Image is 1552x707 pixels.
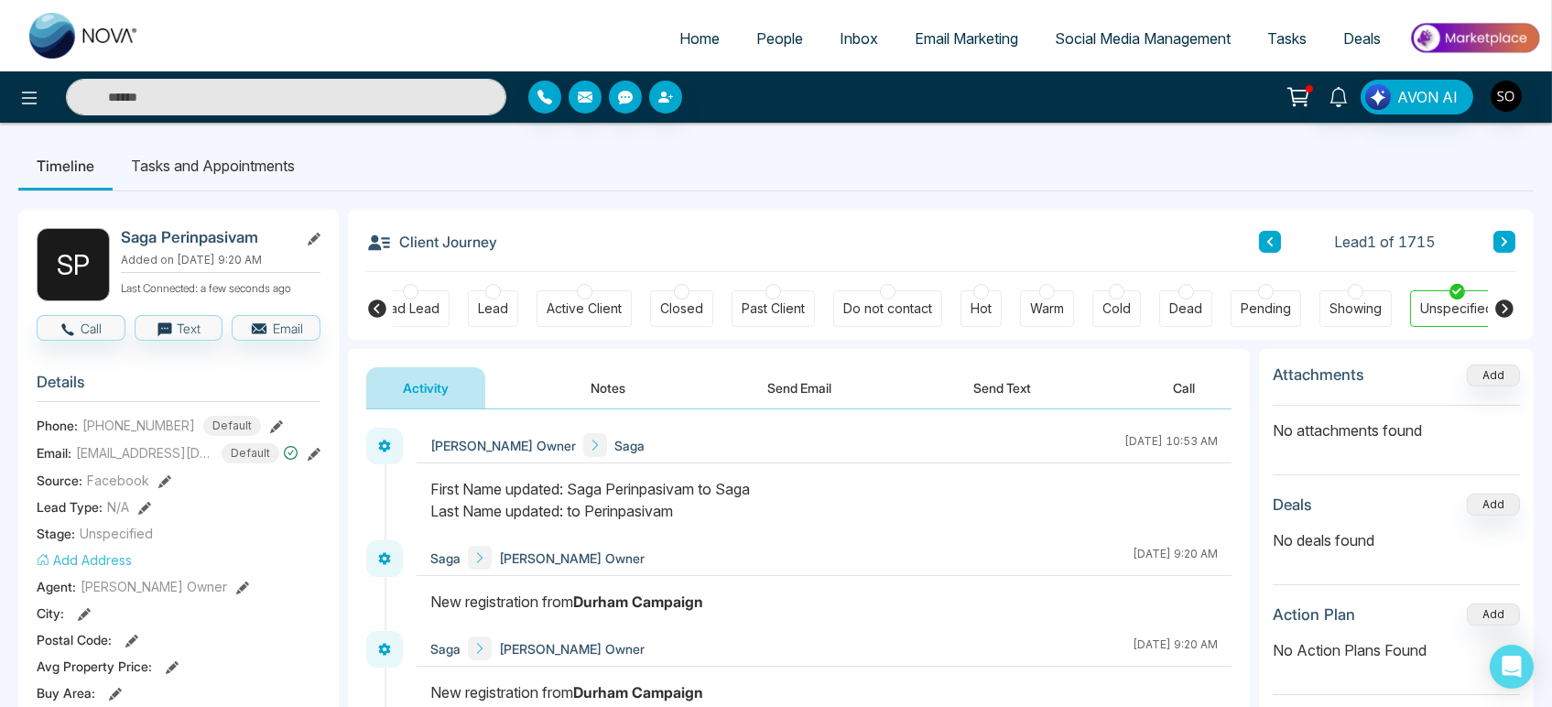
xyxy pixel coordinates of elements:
span: Facebook [87,471,149,490]
p: Added on [DATE] 9:20 AM [121,252,320,268]
button: Add [1467,364,1520,386]
div: Unspecified [1420,299,1493,318]
a: Home [661,21,738,56]
h3: Details [37,373,320,401]
span: [PHONE_NUMBER] [82,416,195,435]
a: Tasks [1249,21,1325,56]
button: AVON AI [1361,80,1473,114]
span: Social Media Management [1055,29,1231,48]
span: Avg Property Price : [37,657,152,676]
span: Saga [430,549,461,568]
span: Postal Code : [37,630,112,649]
span: Unspecified [80,524,153,543]
div: Open Intercom Messenger [1490,645,1534,689]
img: Nova CRM Logo [29,13,139,59]
button: Text [135,315,223,341]
div: [DATE] 10:53 AM [1124,433,1218,457]
button: Activity [366,367,485,408]
span: [EMAIL_ADDRESS][DOMAIN_NAME] [76,443,213,462]
div: Warm [1030,299,1064,318]
p: Last Connected: a few seconds ago [121,277,320,297]
button: Send Email [731,367,868,408]
div: [DATE] 9:20 AM [1133,546,1218,570]
div: Bad Lead [382,299,440,318]
li: Timeline [18,141,113,190]
div: Showing [1330,299,1382,318]
h2: Saga Perinpasivam [121,228,291,246]
span: Home [679,29,720,48]
h3: Action Plan [1273,605,1355,624]
div: Dead [1169,299,1202,318]
button: Add [1467,604,1520,625]
div: Cold [1102,299,1131,318]
li: Tasks and Appointments [113,141,313,190]
h3: Deals [1273,495,1312,514]
span: Stage: [37,524,75,543]
span: Agent: [37,577,76,596]
div: [DATE] 9:20 AM [1133,636,1218,660]
button: Send Text [937,367,1068,408]
span: Email: [37,443,71,462]
a: Email Marketing [896,21,1036,56]
div: Closed [660,299,703,318]
a: Inbox [821,21,896,56]
img: Market-place.gif [1408,17,1541,59]
span: Inbox [840,29,878,48]
h3: Attachments [1273,365,1364,384]
span: Tasks [1267,29,1307,48]
span: [PERSON_NAME] Owner [499,549,645,568]
div: Hot [971,299,992,318]
button: Call [1136,367,1232,408]
span: Default [222,443,279,463]
span: Source: [37,471,82,490]
span: Deals [1343,29,1381,48]
span: Default [203,416,261,436]
span: Add [1467,366,1520,382]
button: Call [37,315,125,341]
span: Lead Type: [37,497,103,517]
p: No deals found [1273,529,1520,551]
button: Add Address [37,550,132,570]
span: People [756,29,803,48]
span: Email Marketing [915,29,1018,48]
h3: Client Journey [366,228,497,256]
span: Saga [614,436,645,455]
a: Deals [1325,21,1399,56]
a: People [738,21,821,56]
img: User Avatar [1491,81,1522,112]
div: Pending [1241,299,1291,318]
span: Phone: [37,416,78,435]
span: Buy Area : [37,683,95,702]
div: S P [37,228,110,301]
span: City : [37,604,64,623]
p: No Action Plans Found [1273,639,1520,661]
p: No attachments found [1273,406,1520,441]
div: Do not contact [843,299,932,318]
span: Saga [430,639,461,658]
span: Lead 1 of 1715 [1334,231,1436,253]
span: [PERSON_NAME] Owner [430,436,576,455]
span: N/A [107,497,129,517]
button: Notes [554,367,662,408]
img: Lead Flow [1365,84,1391,110]
span: [PERSON_NAME] Owner [81,577,227,596]
div: Active Client [547,299,622,318]
button: Email [232,315,320,341]
button: Add [1467,494,1520,516]
span: [PERSON_NAME] Owner [499,639,645,658]
span: AVON AI [1397,86,1458,108]
div: Past Client [742,299,805,318]
div: Lead [478,299,508,318]
a: Social Media Management [1036,21,1249,56]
